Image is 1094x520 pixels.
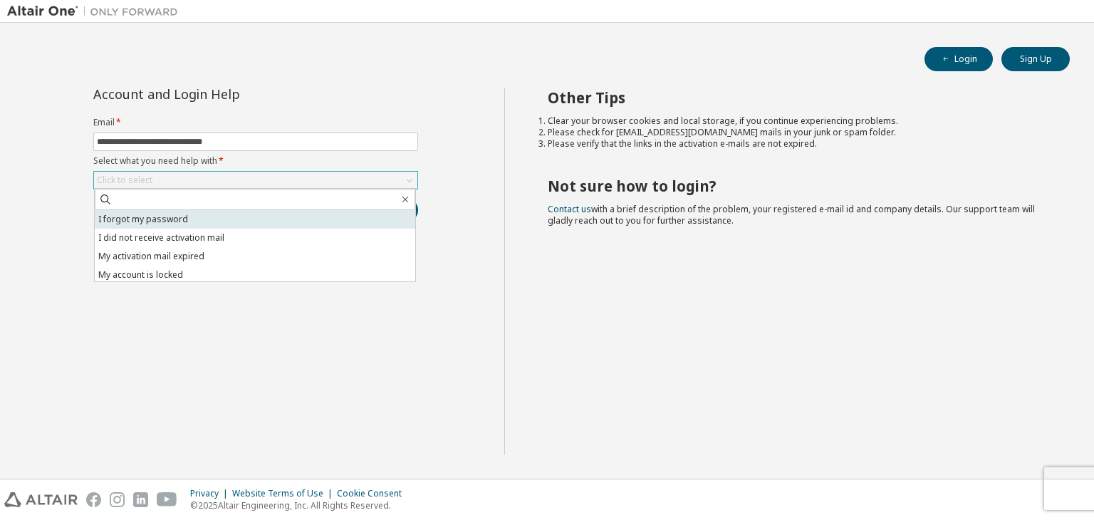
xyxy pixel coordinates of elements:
div: Click to select [97,175,152,186]
div: Cookie Consent [337,488,410,499]
div: Click to select [94,172,417,189]
img: instagram.svg [110,492,125,507]
div: Website Terms of Use [232,488,337,499]
div: Account and Login Help [93,88,353,100]
img: altair_logo.svg [4,492,78,507]
button: Login [924,47,993,71]
img: linkedin.svg [133,492,148,507]
button: Sign Up [1001,47,1070,71]
label: Select what you need help with [93,155,418,167]
h2: Not sure how to login? [548,177,1045,195]
li: Clear your browser cookies and local storage, if you continue experiencing problems. [548,115,1045,127]
img: facebook.svg [86,492,101,507]
img: youtube.svg [157,492,177,507]
div: Privacy [190,488,232,499]
li: Please verify that the links in the activation e-mails are not expired. [548,138,1045,150]
p: © 2025 Altair Engineering, Inc. All Rights Reserved. [190,499,410,511]
li: I forgot my password [95,210,415,229]
label: Email [93,117,418,128]
li: Please check for [EMAIL_ADDRESS][DOMAIN_NAME] mails in your junk or spam folder. [548,127,1045,138]
span: with a brief description of the problem, your registered e-mail id and company details. Our suppo... [548,203,1035,227]
img: Altair One [7,4,185,19]
h2: Other Tips [548,88,1045,107]
a: Contact us [548,203,591,215]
